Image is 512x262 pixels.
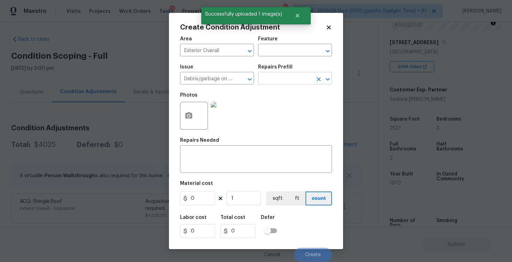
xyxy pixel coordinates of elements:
h2: Create Condition Adjustment [180,24,326,31]
button: Close [286,9,309,23]
h5: Labor cost [180,215,207,220]
button: Clear [314,74,324,84]
button: count [305,191,332,205]
button: ft [288,191,305,205]
h5: Defer [261,215,275,220]
button: Create [294,248,332,262]
span: Successfully uploaded 1 image(s) [201,7,286,22]
span: Create [305,252,321,257]
button: sqft [266,191,288,205]
h5: Area [180,36,192,41]
h5: Material cost [180,181,213,186]
h5: Total cost [220,215,245,220]
button: Open [323,46,333,56]
button: Open [323,74,333,84]
button: Open [245,46,255,56]
span: Cancel [264,252,280,257]
h5: Issue [180,65,193,69]
h5: Photos [180,93,197,98]
button: Cancel [253,248,291,262]
h5: Repairs Prefill [258,65,293,69]
h5: Feature [258,36,278,41]
h5: Repairs Needed [180,138,219,143]
button: Open [245,74,255,84]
